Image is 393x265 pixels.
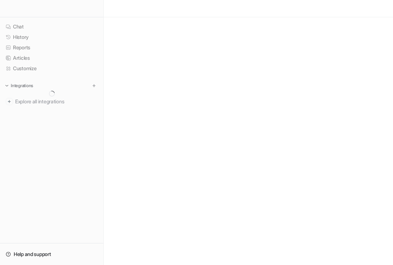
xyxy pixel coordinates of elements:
a: Help and support [3,249,101,259]
img: expand menu [4,83,9,88]
span: Explore all integrations [15,96,98,107]
p: Integrations [11,83,33,89]
a: Chat [3,22,101,32]
img: explore all integrations [6,98,13,105]
a: Reports [3,42,101,53]
a: Explore all integrations [3,96,101,107]
a: Articles [3,53,101,63]
img: menu_add.svg [91,83,97,88]
a: Customize [3,63,101,73]
button: Integrations [3,82,35,89]
a: History [3,32,101,42]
